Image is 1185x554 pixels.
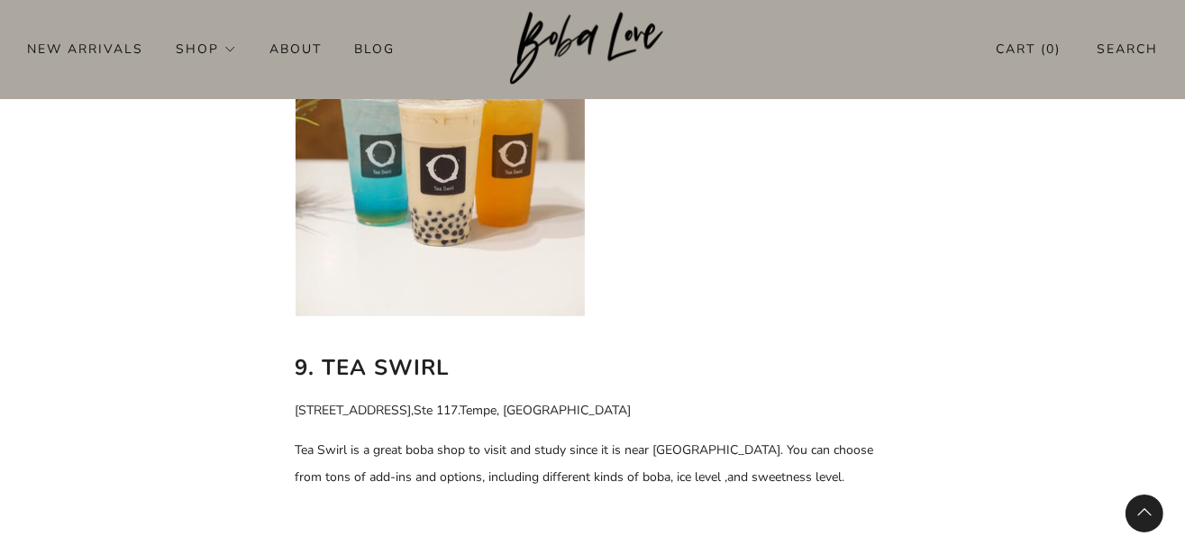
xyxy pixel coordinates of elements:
span: Ste 117. [415,402,460,419]
a: Cart [996,34,1061,64]
a: Shop [176,34,237,63]
a: Blog [354,34,395,63]
a: Boba Love [510,12,675,86]
b: 9. Tea Swirl [296,353,450,382]
span: Tempe, [GEOGRAPHIC_DATA] [460,402,632,419]
items-count: 0 [1046,41,1055,58]
back-to-top-button: Back to top [1126,495,1163,532]
a: Search [1097,34,1158,64]
img: Boba Love [510,12,675,86]
span: [STREET_ADDRESS], [296,402,415,419]
a: About [269,34,322,63]
span: Tea Swirl is a great boba shop to visit and study since it is near [GEOGRAPHIC_DATA]. You can cho... [296,441,874,486]
a: New Arrivals [27,34,143,63]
